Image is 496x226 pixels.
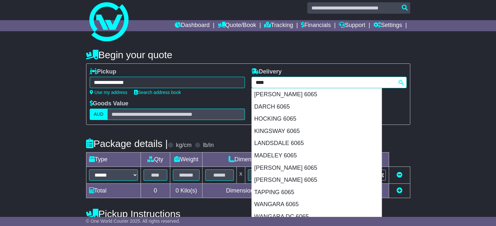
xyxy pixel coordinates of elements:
[170,153,203,167] td: Weight
[339,20,365,31] a: Support
[203,184,322,198] td: Dimensions in Centimetre(s)
[86,138,168,149] h4: Package details |
[251,68,282,75] label: Delivery
[252,162,382,174] div: [PERSON_NAME] 6065
[252,113,382,125] div: HOCKING 6065
[397,172,402,178] a: Remove this item
[218,20,256,31] a: Quote/Book
[86,153,141,167] td: Type
[252,174,382,186] div: [PERSON_NAME] 6065
[90,68,116,75] label: Pickup
[86,49,410,60] h4: Begin your quote
[175,20,210,31] a: Dashboard
[203,153,322,167] td: Dimensions (L x W x H)
[252,186,382,199] div: TAPPING 6065
[301,20,331,31] a: Financials
[86,184,141,198] td: Total
[176,142,191,149] label: kg/cm
[86,219,180,224] span: © One World Courier 2025. All rights reserved.
[252,88,382,101] div: [PERSON_NAME] 6065
[134,90,181,95] a: Search address book
[141,153,170,167] td: Qty
[236,167,245,184] td: x
[175,187,179,194] span: 0
[264,20,293,31] a: Tracking
[90,100,128,107] label: Goods Value
[373,20,402,31] a: Settings
[252,211,382,223] div: WANGARA DC 6065
[251,77,407,88] typeahead: Please provide city
[252,101,382,113] div: DARCH 6065
[90,90,128,95] a: Use my address
[170,184,203,198] td: Kilo(s)
[252,198,382,211] div: WANGARA 6065
[86,208,245,219] h4: Pickup Instructions
[203,142,214,149] label: lb/in
[252,150,382,162] div: MADELEY 6065
[397,187,402,194] a: Add new item
[141,184,170,198] td: 0
[252,125,382,138] div: KINGSWAY 6065
[252,137,382,150] div: LANDSDALE 6065
[90,109,108,120] label: AUD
